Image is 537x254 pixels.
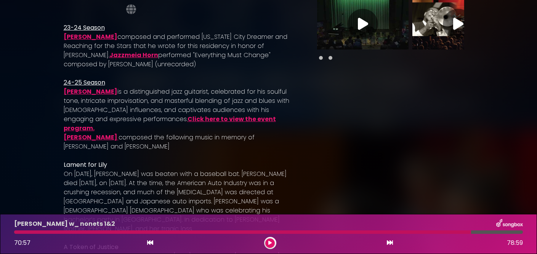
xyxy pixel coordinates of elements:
img: songbox-logo-white.png [496,219,523,229]
p: [PERSON_NAME] w_ nonets 1&2 [14,219,115,228]
u: 24-25 Season [64,78,105,87]
a: [PERSON_NAME] [64,87,117,96]
span: 70:57 [14,238,30,247]
p: composed and performed [US_STATE] City Dreamer and Reaching for the Stars that he wrote for this ... [64,32,299,69]
p: On [DATE], [PERSON_NAME] was beaten with a baseball bat. [PERSON_NAME] died [DATE], on [DATE]. At... [64,169,299,233]
a: [PERSON_NAME] [64,32,117,41]
p: composed the following music in memory of [PERSON_NAME] and [PERSON_NAME] [64,133,299,151]
span: 78:59 [507,238,523,248]
strong: Lament for Lily [64,160,107,169]
a: [PERSON_NAME] [64,133,117,142]
a: Jazzmeia Horn [109,51,158,59]
p: is a distinguished jazz guitarist, celebrated for his soulful tone, intricate improvisation, and ... [64,87,299,133]
u: 23-24 Season [64,23,105,32]
a: Click here to view the event program. [64,115,276,133]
